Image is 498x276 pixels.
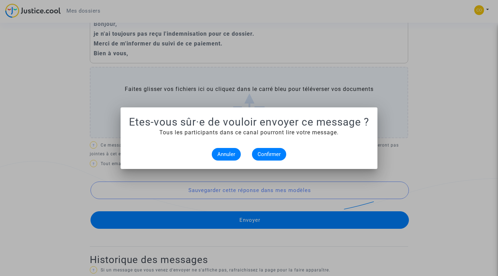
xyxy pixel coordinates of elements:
[129,116,369,128] h1: Etes-vous sûr·e de vouloir envoyer ce message ?
[212,148,241,161] button: Annuler
[217,151,235,157] span: Annuler
[258,151,281,157] span: Confirmer
[159,129,339,136] span: Tous les participants dans ce canal pourront lire votre message.
[252,148,286,161] button: Confirmer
